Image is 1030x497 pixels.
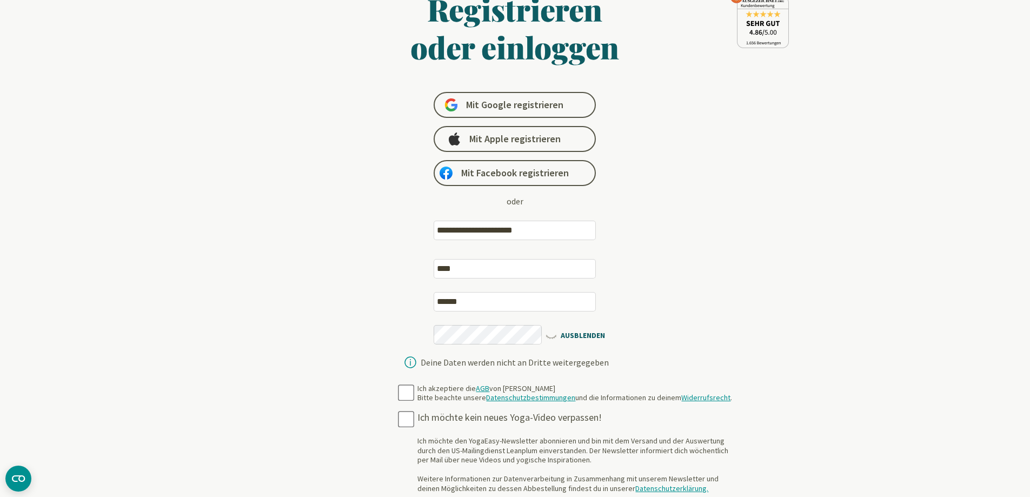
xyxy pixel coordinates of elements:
[635,483,708,493] a: Datenschutzerklärung.
[434,126,596,152] a: Mit Apple registrieren
[434,160,596,186] a: Mit Facebook registrieren
[681,393,730,402] a: Widerrufsrecht
[5,466,31,492] button: CMP-Widget öffnen
[421,358,609,367] div: Deine Daten werden nicht an Dritte weitergegeben
[466,98,563,111] span: Mit Google registrieren
[476,383,489,393] a: AGB
[434,92,596,118] a: Mit Google registrieren
[486,393,575,402] a: Datenschutzbestimmungen
[417,384,732,403] div: Ich akzeptiere die von [PERSON_NAME] Bitte beachte unsere und die Informationen zu deinem .
[469,132,561,145] span: Mit Apple registrieren
[544,328,607,341] span: AUSBLENDEN
[507,195,523,208] div: oder
[461,167,569,180] span: Mit Facebook registrieren
[417,412,737,424] div: Ich möchte kein neues Yoga-Video verpassen!
[417,436,737,493] div: Ich möchte den YogaEasy-Newsletter abonnieren und bin mit dem Versand und der Auswertung durch de...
